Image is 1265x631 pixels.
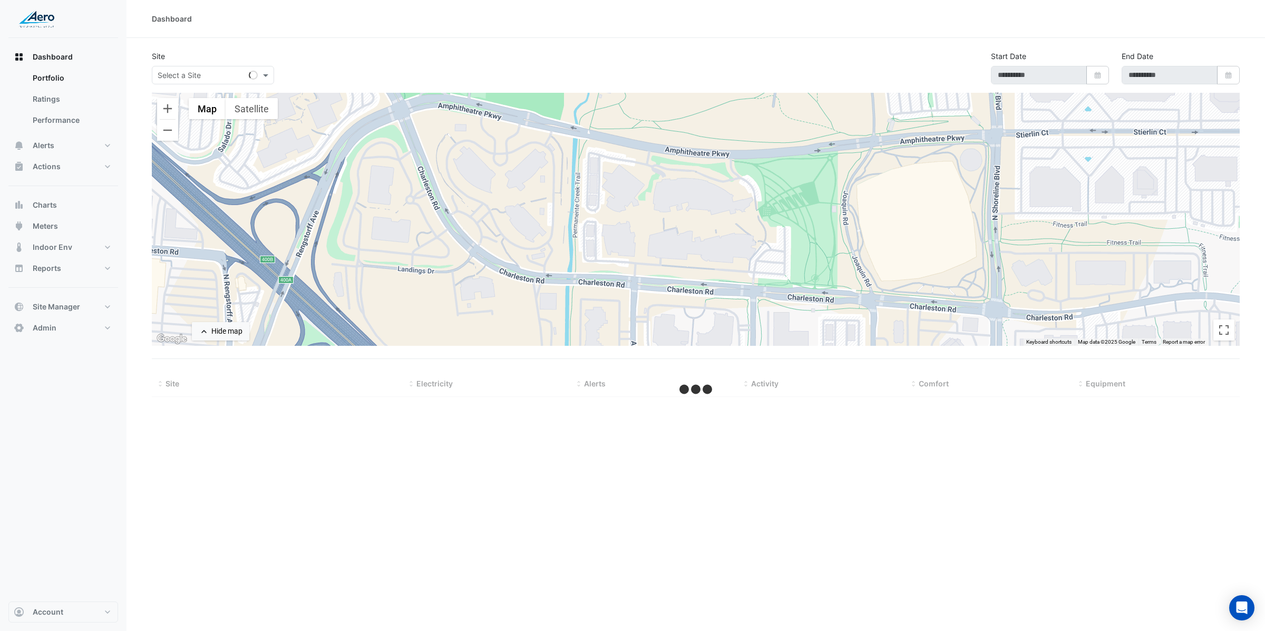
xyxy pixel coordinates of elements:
button: Zoom out [157,120,178,141]
button: Meters [8,216,118,237]
app-icon: Meters [14,221,24,231]
app-icon: Admin [14,323,24,333]
span: Dashboard [33,52,73,62]
button: Indoor Env [8,237,118,258]
button: Zoom in [157,98,178,119]
span: Alerts [584,379,606,388]
a: Terms (opens in new tab) [1142,339,1156,345]
img: Company Logo [13,8,60,30]
div: Dashboard [8,67,118,135]
span: Activity [751,379,779,388]
button: Toggle fullscreen view [1213,319,1234,341]
app-icon: Site Manager [14,302,24,312]
app-icon: Charts [14,200,24,210]
span: Site [166,379,179,388]
span: Account [33,607,63,617]
label: End Date [1122,51,1153,62]
a: Ratings [24,89,118,110]
app-icon: Alerts [14,140,24,151]
span: Equipment [1086,379,1125,388]
a: Portfolio [24,67,118,89]
span: Map data ©2025 Google [1078,339,1135,345]
button: Alerts [8,135,118,156]
span: Alerts [33,140,54,151]
app-icon: Actions [14,161,24,172]
div: Open Intercom Messenger [1229,595,1254,620]
a: Open this area in Google Maps (opens a new window) [154,332,189,346]
button: Site Manager [8,296,118,317]
label: Start Date [991,51,1026,62]
button: Reports [8,258,118,279]
app-icon: Indoor Env [14,242,24,253]
button: Charts [8,195,118,216]
button: Hide map [192,322,249,341]
button: Keyboard shortcuts [1026,338,1072,346]
span: Electricity [416,379,453,388]
button: Show street map [189,98,226,119]
button: Dashboard [8,46,118,67]
label: Site [152,51,165,62]
button: Actions [8,156,118,177]
div: Dashboard [152,13,192,24]
app-icon: Dashboard [14,52,24,62]
span: Admin [33,323,56,333]
span: Meters [33,221,58,231]
button: Show satellite imagery [226,98,278,119]
button: Admin [8,317,118,338]
a: Performance [24,110,118,131]
span: Reports [33,263,61,274]
span: Actions [33,161,61,172]
button: Account [8,601,118,623]
span: Site Manager [33,302,80,312]
app-icon: Reports [14,263,24,274]
span: Indoor Env [33,242,72,253]
img: Google [154,332,189,346]
span: Comfort [919,379,949,388]
span: Charts [33,200,57,210]
div: Hide map [211,326,242,337]
a: Report a map error [1163,339,1205,345]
